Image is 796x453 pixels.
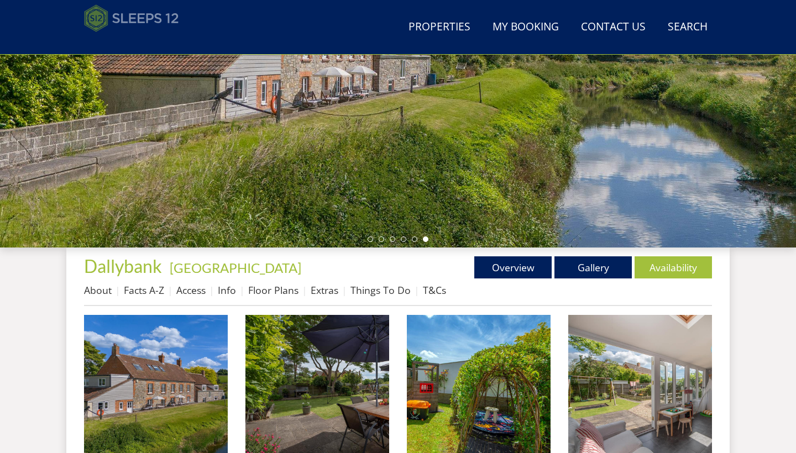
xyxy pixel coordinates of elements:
iframe: Customer reviews powered by Trustpilot [78,39,195,48]
a: T&Cs [423,283,446,297]
a: Search [663,15,712,40]
a: Info [218,283,236,297]
a: Overview [474,256,552,278]
span: Dallybank [84,255,162,277]
a: Availability [635,256,712,278]
a: Contact Us [577,15,650,40]
a: Access [176,283,206,297]
a: Extras [311,283,338,297]
a: Properties [404,15,475,40]
a: About [84,283,112,297]
a: My Booking [488,15,563,40]
a: Dallybank [84,255,165,277]
a: Gallery [554,256,632,278]
span: - [165,260,301,276]
a: Facts A-Z [124,283,164,297]
a: Things To Do [350,283,411,297]
img: Sleeps 12 [84,4,179,32]
a: [GEOGRAPHIC_DATA] [170,260,301,276]
a: Floor Plans [248,283,298,297]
